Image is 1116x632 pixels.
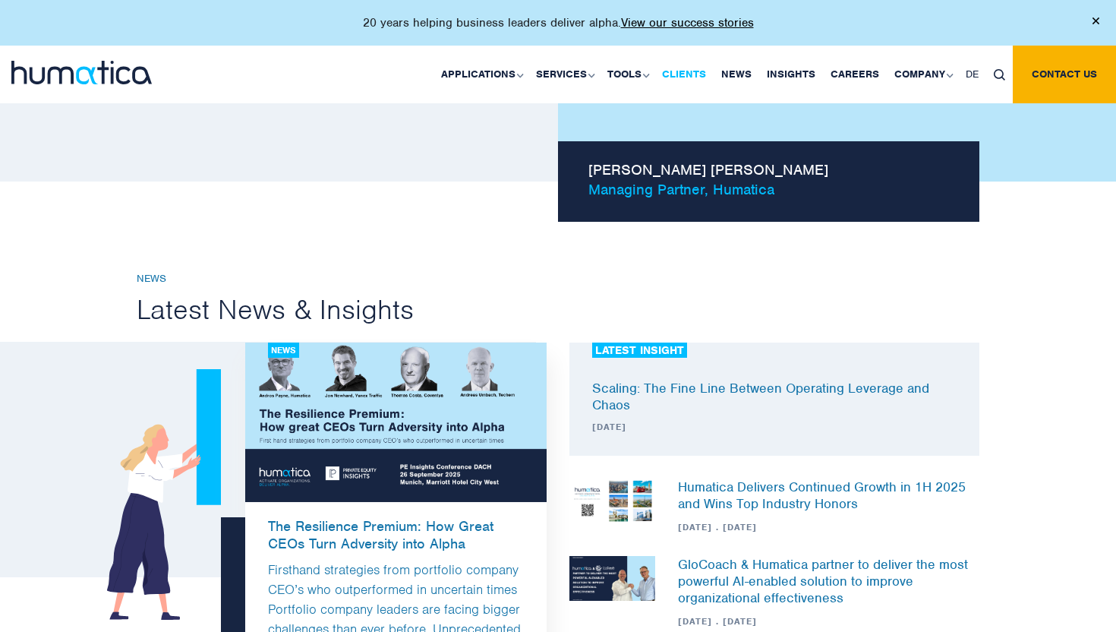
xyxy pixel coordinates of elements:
a: GloCoach & Humatica partner to deliver the most powerful AI-enabled solution to improve organizat... [678,556,968,606]
a: News [714,46,759,103]
a: Tools [600,46,654,103]
span: DE [966,68,979,81]
span: [DATE] [592,421,934,433]
a: DE [958,46,986,103]
a: Humatica Delivers Continued Growth in 1H 2025 and Wins Top Industry Honors [678,479,966,512]
a: Clients [654,46,714,103]
h2: Latest News & Insights [137,292,979,327]
a: Applications [433,46,528,103]
span: [DATE] . [DATE] [678,521,980,533]
p: Managing Partner, Humatica [588,164,957,199]
div: News [268,343,299,358]
img: search_icon [994,69,1005,81]
a: Contact us [1013,46,1116,103]
h6: News [137,273,979,286]
img: newsgirl [107,369,221,620]
img: logo [11,61,152,84]
span: [DATE] . [DATE] [678,615,980,627]
a: Company [887,46,958,103]
img: News [569,479,655,523]
a: Scaling: The Fine Line Between Operating Leverage and Chaos [592,380,929,413]
span: [PERSON_NAME] [PERSON_NAME] [588,164,957,176]
img: News [569,556,655,601]
a: Services [528,46,600,103]
p: 20 years helping business leaders deliver alpha. [363,15,754,30]
a: The Resilience Premium: How Great CEOs Turn Adversity into Alpha [245,502,547,552]
img: blog1 [245,343,547,502]
a: View our success stories [621,15,754,30]
a: Careers [823,46,887,103]
div: LATEST INSIGHT [592,343,687,358]
a: Insights [759,46,823,103]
